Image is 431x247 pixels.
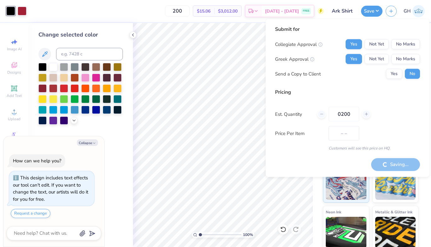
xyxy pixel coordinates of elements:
[11,209,50,218] button: Request a change
[38,31,123,39] div: Change selected color
[7,93,22,98] span: Add Text
[404,8,411,15] span: GH
[275,55,314,63] div: Greek Approval
[275,88,420,96] div: Pricing
[375,168,416,200] img: Puff Ink
[405,69,420,79] button: No
[165,5,190,17] input: – –
[275,25,420,33] div: Submit for
[361,6,382,17] button: Save
[275,41,323,48] div: Collegiate Approval
[391,54,420,64] button: No Marks
[7,47,22,52] span: Image AI
[391,39,420,49] button: No Marks
[275,110,313,118] label: Est. Quantity
[275,130,324,137] label: Price Per Item
[275,145,420,151] div: Customers will see this price on HQ.
[197,8,210,14] span: $15.06
[326,168,366,200] img: Standard
[8,116,20,121] span: Upload
[243,232,253,238] span: 100 %
[346,54,362,64] button: Yes
[375,209,412,215] span: Metallic & Glitter Ink
[218,8,238,14] span: $3,012.00
[77,139,98,146] button: Collapse
[56,48,123,60] input: e.g. 7428 c
[7,70,21,75] span: Designs
[346,39,362,49] button: Yes
[412,5,425,17] img: Garret Heer
[365,54,389,64] button: Not Yet
[327,5,358,17] input: Untitled Design
[329,107,359,121] input: – –
[386,69,402,79] button: Yes
[326,209,341,215] span: Neon Ink
[13,158,61,164] div: How can we help you?
[404,5,425,17] a: GH
[303,9,309,13] span: FREE
[365,39,389,49] button: Not Yet
[265,8,299,14] span: [DATE] - [DATE]
[13,175,88,202] div: This design includes text effects our tool can't edit. If you want to change the text, our artist...
[275,70,321,77] div: Send a Copy to Client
